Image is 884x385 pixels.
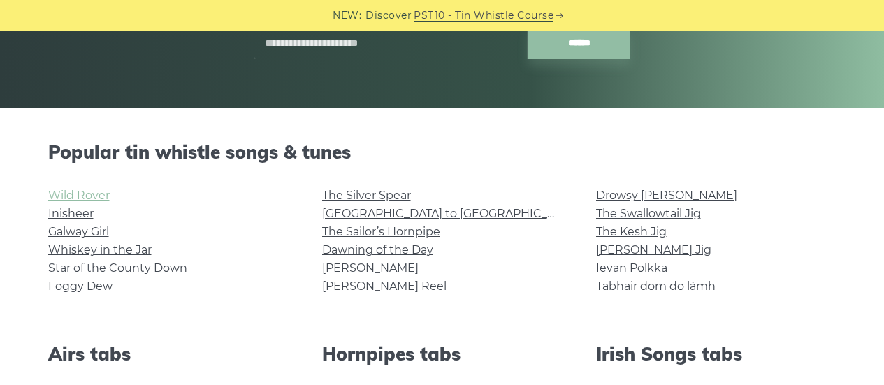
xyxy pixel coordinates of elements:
[596,279,716,293] a: Tabhair dom do lámh
[596,189,737,202] a: Drowsy [PERSON_NAME]
[596,243,711,256] a: [PERSON_NAME] Jig
[322,207,580,220] a: [GEOGRAPHIC_DATA] to [GEOGRAPHIC_DATA]
[596,207,701,220] a: The Swallowtail Jig
[48,343,289,365] h2: Airs tabs
[322,261,419,275] a: [PERSON_NAME]
[322,225,440,238] a: The Sailor’s Hornpipe
[333,8,361,24] span: NEW:
[322,243,433,256] a: Dawning of the Day
[322,343,563,365] h2: Hornpipes tabs
[48,207,94,220] a: Inisheer
[365,8,412,24] span: Discover
[414,8,553,24] a: PST10 - Tin Whistle Course
[322,279,447,293] a: [PERSON_NAME] Reel
[48,189,110,202] a: Wild Rover
[48,225,109,238] a: Galway Girl
[48,141,836,163] h2: Popular tin whistle songs & tunes
[48,279,113,293] a: Foggy Dew
[596,343,836,365] h2: Irish Songs tabs
[48,243,152,256] a: Whiskey in the Jar
[322,189,411,202] a: The Silver Spear
[596,225,667,238] a: The Kesh Jig
[48,261,187,275] a: Star of the County Down
[596,261,667,275] a: Ievan Polkka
